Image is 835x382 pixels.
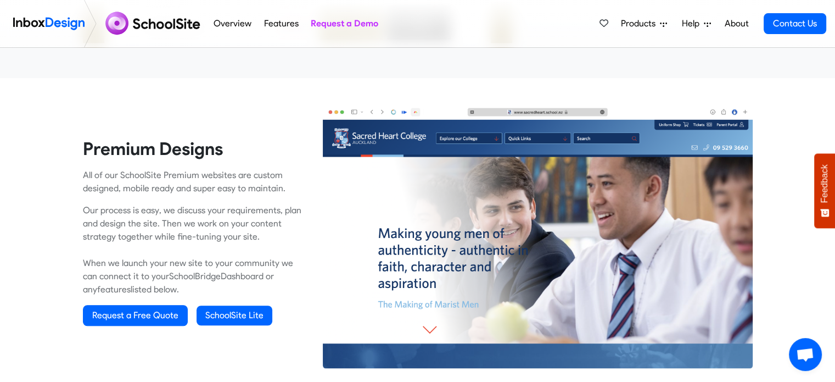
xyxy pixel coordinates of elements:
a: SchoolBridge [169,271,221,281]
p: All of our SchoolSite Premium websites are custom designed, mobile ready and super easy to maintain. [83,169,307,195]
a: Contact Us [764,13,826,34]
a: Request a Free Quote [83,305,188,326]
a: Features [261,13,301,35]
a: Products [617,13,671,35]
a: Request a Demo [307,13,381,35]
a: Overview [211,13,255,35]
p: Our process is easy, we discuss your requirements, plan and design the site. Then we work on your... [83,204,307,296]
span: Help [682,17,704,30]
span: Products [621,17,660,30]
span: Feedback [820,164,830,203]
a: SchoolSite Lite [197,306,272,325]
a: About [721,13,752,35]
button: Feedback - Show survey [814,153,835,228]
a: Help [677,13,715,35]
div: Open chat [789,338,822,371]
a: features [97,284,131,295]
heading: Premium Designs [83,138,307,160]
img: schoolsite logo [101,10,208,37]
img: 2022_01_17_sacred-heart-auckland.png [323,104,753,369]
